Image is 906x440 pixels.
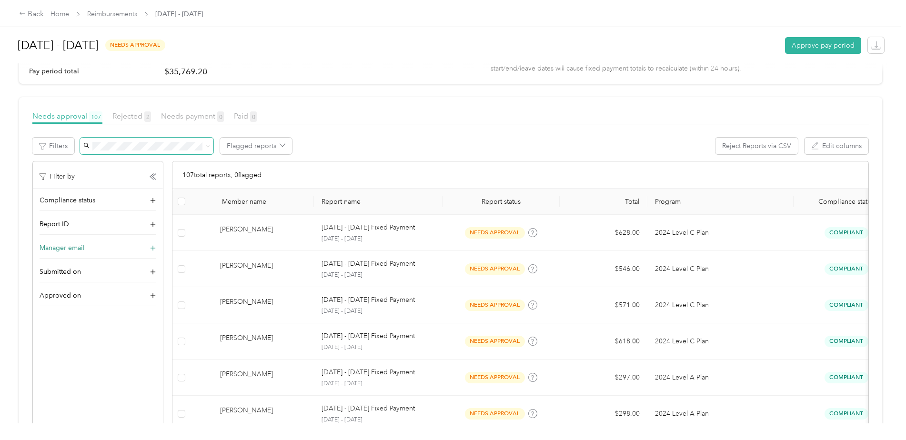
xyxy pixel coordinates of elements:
span: [DATE] - [DATE] [155,9,203,19]
td: 2024 Level C Plan [647,287,794,323]
p: [DATE] - [DATE] [322,307,435,316]
span: Compliance status [801,198,891,206]
span: needs approval [465,227,525,238]
p: [DATE] - [DATE] [322,271,435,280]
p: 2024 Level A Plan [655,372,786,383]
td: 2024 Level A Plan [647,396,794,432]
span: needs approval [465,372,525,383]
p: [DATE] - [DATE] Fixed Payment [322,259,415,269]
td: 2024 Level A Plan [647,360,794,396]
span: needs approval [465,300,525,310]
h1: [DATE] - [DATE] [18,34,99,57]
span: 0 [217,111,224,122]
span: Compliant [825,372,868,383]
p: [DATE] - [DATE] Fixed Payment [322,331,415,341]
th: Member name [191,189,314,215]
span: Compliant [825,336,868,347]
span: Compliant [825,408,868,419]
span: Rejected [112,111,151,120]
p: [DATE] - [DATE] Fixed Payment [322,222,415,233]
div: Back [19,9,44,20]
span: Needs approval [32,111,102,120]
span: needs approval [465,336,525,347]
p: 2024 Level C Plan [655,336,786,347]
span: Report ID [40,219,69,229]
th: Program [647,189,794,215]
p: 2024 Level C Plan [655,264,786,274]
span: Needs payment [161,111,224,120]
span: needs approval [105,40,165,50]
p: [DATE] - [DATE] [322,416,435,424]
button: Filters [32,138,74,154]
div: Member name [222,198,306,206]
div: [PERSON_NAME] [220,333,306,350]
p: [DATE] - [DATE] Fixed Payment [322,295,415,305]
a: Home [50,10,69,18]
p: 2024 Level C Plan [655,228,786,238]
td: $297.00 [560,360,647,396]
span: Manager email [40,243,85,253]
div: [PERSON_NAME] [220,260,306,277]
span: Compliant [825,263,868,274]
span: Submitted on [40,267,81,277]
button: Edit columns [805,138,868,154]
span: Approved on [40,290,81,300]
th: Report name [314,189,443,215]
div: [PERSON_NAME] [220,369,306,386]
span: needs approval [465,263,525,274]
div: [PERSON_NAME] [220,405,306,422]
p: [DATE] - [DATE] Fixed Payment [322,367,415,378]
p: 2024 Level C Plan [655,300,786,310]
td: 2024 Level C Plan [647,323,794,360]
button: Flagged reports [220,138,292,154]
p: [DATE] - [DATE] [322,235,435,243]
div: 107 total reports, 0 flagged [172,161,868,189]
p: [DATE] - [DATE] Fixed Payment [322,403,415,414]
a: Reimbursements [87,10,137,18]
td: $546.00 [560,251,647,287]
span: Compliant [825,300,868,310]
td: $571.00 [560,287,647,323]
p: Filter by [40,171,75,181]
div: [PERSON_NAME] [220,224,306,241]
div: [PERSON_NAME] [220,297,306,313]
p: [DATE] - [DATE] [322,380,435,388]
span: 0 [250,111,257,122]
div: Total [567,198,640,206]
span: Compliant [825,227,868,238]
p: [DATE] - [DATE] [322,343,435,352]
span: 107 [89,111,102,122]
span: Report status [450,198,552,206]
td: 2024 Level C Plan [647,251,794,287]
button: Approve pay period [785,37,861,54]
td: $298.00 [560,396,647,432]
p: 2024 Level A Plan [655,409,786,419]
button: Reject Reports via CSV [715,138,798,154]
iframe: Everlance-gr Chat Button Frame [853,387,906,440]
td: $618.00 [560,323,647,360]
td: $628.00 [560,215,647,251]
span: 2 [144,111,151,122]
span: Paid [234,111,257,120]
span: Compliance status [40,195,95,205]
span: needs approval [465,408,525,419]
td: 2024 Level C Plan [647,215,794,251]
